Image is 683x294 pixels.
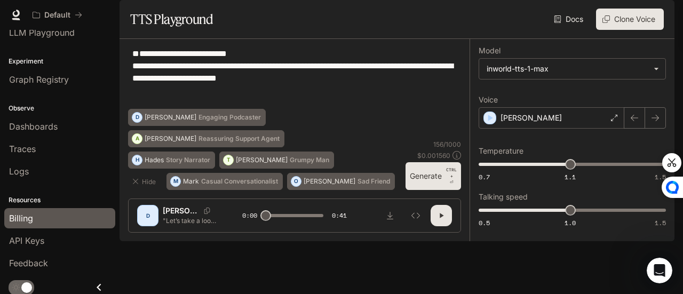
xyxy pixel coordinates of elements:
div: inworld-tts-1-max [487,63,648,74]
span: 1.5 [655,172,666,181]
a: Docs [552,9,587,30]
span: 0:00 [242,210,257,221]
span: 0.7 [479,172,490,181]
span: 0.5 [479,218,490,227]
p: [PERSON_NAME] [163,205,200,216]
button: Inspect [405,205,426,226]
p: Story Narrator [166,157,210,163]
button: A[PERSON_NAME]Reassuring Support Agent [128,130,284,147]
button: T[PERSON_NAME]Grumpy Man [219,152,334,169]
p: Voice [479,96,498,104]
span: 0:41 [332,210,347,221]
p: [PERSON_NAME] [145,114,196,121]
button: O[PERSON_NAME]Sad Friend [287,173,395,190]
button: All workspaces [28,4,87,26]
div: D [132,109,142,126]
p: CTRL + [446,166,457,179]
p: [PERSON_NAME] [236,157,288,163]
h1: TTS Playground [130,9,213,30]
div: T [224,152,233,169]
button: GenerateCTRL +⏎ [406,162,461,190]
p: Casual Conversationalist [201,178,278,185]
p: "Let’s take a look at this table, which shows how different rod materials interact with common fa... [163,216,217,225]
button: D[PERSON_NAME]Engaging Podcaster [128,109,266,126]
button: HHadesStory Narrator [128,152,215,169]
button: MMarkCasual Conversationalist [166,173,283,190]
button: Copy Voice ID [200,208,215,214]
p: Default [44,11,70,20]
span: 1.5 [655,218,666,227]
button: Hide [128,173,162,190]
button: Clone Voice [596,9,664,30]
p: Sad Friend [358,178,390,185]
p: 156 / 1000 [433,140,461,149]
p: Reassuring Support Agent [198,136,280,142]
p: [PERSON_NAME] [145,136,196,142]
p: Model [479,47,501,54]
iframe: Intercom live chat [647,258,672,283]
div: M [171,173,180,190]
p: Mark [183,178,199,185]
span: 1.0 [565,218,576,227]
p: Engaging Podcaster [198,114,261,121]
div: H [132,152,142,169]
p: Grumpy Man [290,157,329,163]
p: Talking speed [479,193,528,201]
button: Download audio [379,205,401,226]
p: ⏎ [446,166,457,186]
div: O [291,173,301,190]
p: Hades [145,157,164,163]
p: [PERSON_NAME] [501,113,562,123]
p: [PERSON_NAME] [304,178,355,185]
span: 1.1 [565,172,576,181]
div: A [132,130,142,147]
p: Temperature [479,147,523,155]
div: D [139,207,156,224]
div: inworld-tts-1-max [479,59,665,79]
